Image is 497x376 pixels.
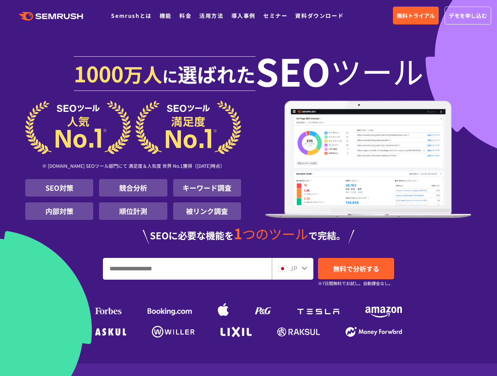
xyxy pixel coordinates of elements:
[308,228,346,242] span: で完結。
[179,12,191,19] a: 料金
[162,64,178,87] span: に
[25,154,241,179] div: ※ [DOMAIN_NAME] SEOツール部門にて 満足度＆人気度 世界 No.1獲得（[DATE]時点）
[445,7,491,24] a: デモを申し込む
[397,11,435,20] span: 無料トライアル
[449,11,487,20] span: デモを申し込む
[25,179,93,197] li: SEO対策
[123,60,162,88] span: 万人
[234,223,242,244] span: 1
[428,346,488,367] iframe: Help widget launcher
[199,12,223,19] a: 活用方法
[103,258,271,279] input: URL、キーワードを入力してください
[242,224,308,243] span: つのツール
[263,12,287,19] a: セミナー
[173,202,241,220] li: 被リンク調査
[318,280,393,287] small: ※7日間無料でお試し。自動課金なし。
[290,263,297,273] span: JP
[178,60,255,88] span: 選ばれた
[25,202,93,220] li: 内部対策
[160,12,172,19] a: 機能
[255,55,330,86] span: SEO
[173,179,241,197] li: キーワード調査
[295,12,344,19] a: 資料ダウンロード
[333,264,379,273] span: 無料で分析する
[393,7,439,24] a: 無料トライアル
[99,179,167,197] li: 競合分析
[74,57,123,89] span: 1000
[318,258,394,279] a: 無料で分析する
[111,12,151,19] a: Semrushとは
[99,202,167,220] li: 順位計測
[25,226,472,244] div: SEOに必要な機能を
[231,12,255,19] a: 導入事例
[330,55,424,86] span: ツール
